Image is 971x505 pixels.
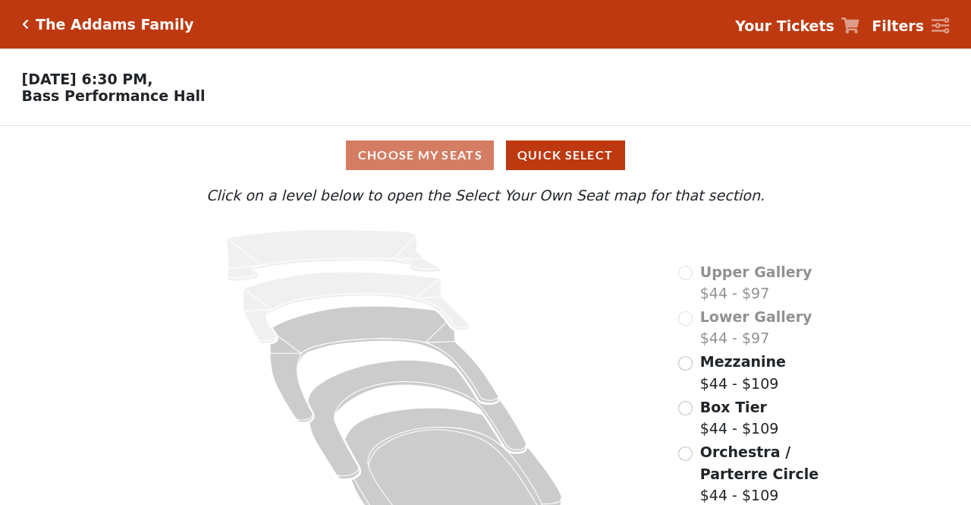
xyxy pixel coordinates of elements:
[700,264,812,280] span: Upper Gallery
[22,19,29,30] a: Click here to go back to filters
[700,308,812,325] span: Lower Gallery
[700,261,812,305] label: $44 - $97
[227,230,441,282] path: Upper Gallery - Seats Available: 0
[700,306,812,349] label: $44 - $97
[36,16,193,33] h5: The Addams Family
[244,272,470,344] path: Lower Gallery - Seats Available: 0
[132,185,839,207] p: Click on a level below to open the Select Your Own Seat map for that section.
[700,396,779,440] label: $44 - $109
[700,353,786,370] span: Mezzanine
[872,15,949,37] a: Filters
[872,17,924,34] strong: Filters
[506,140,625,170] button: Quick Select
[700,443,819,482] span: Orchestra / Parterre Circle
[700,351,786,394] label: $44 - $109
[735,15,859,37] a: Your Tickets
[700,399,767,415] span: Box Tier
[735,17,834,34] strong: Your Tickets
